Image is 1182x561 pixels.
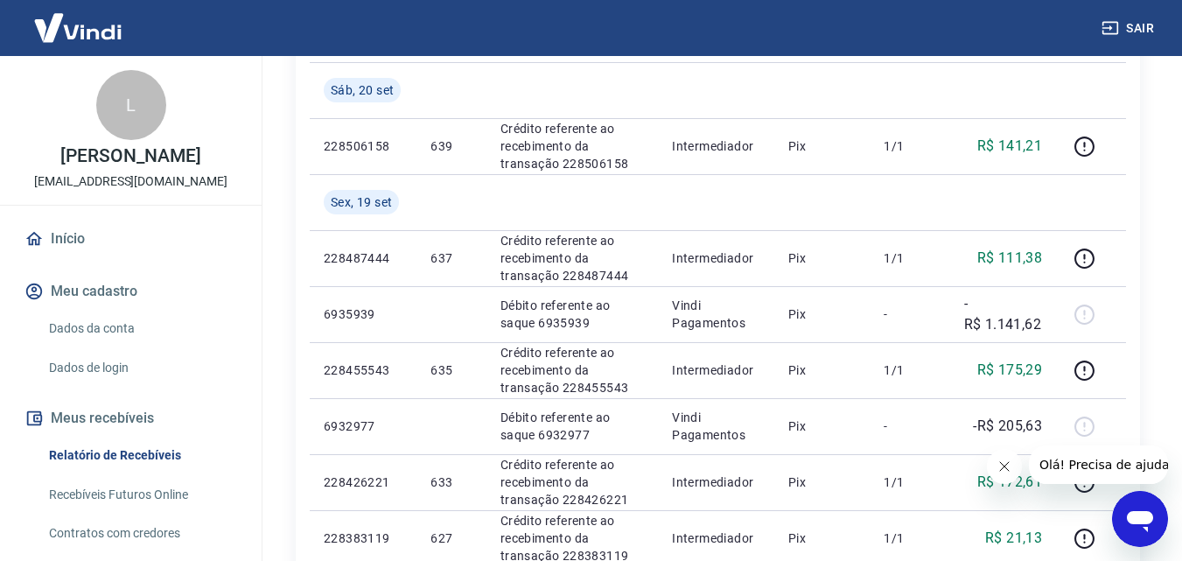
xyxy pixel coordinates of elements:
p: Pix [788,361,857,379]
p: 635 [430,361,472,379]
p: Crédito referente ao recebimento da transação 228426221 [500,456,644,508]
p: R$ 21,13 [985,528,1042,549]
button: Meu cadastro [21,272,241,311]
p: Pix [788,249,857,267]
iframe: Fechar mensagem [987,449,1022,484]
button: Meus recebíveis [21,399,241,438]
a: Relatório de Recebíveis [42,438,241,473]
p: Intermediador [672,473,760,491]
a: Início [21,220,241,258]
p: [PERSON_NAME] [60,147,200,165]
p: 633 [430,473,472,491]
p: 228455543 [324,361,402,379]
p: R$ 172,61 [977,472,1043,493]
p: Pix [788,473,857,491]
p: 228426221 [324,473,402,491]
p: 1/1 [884,249,935,267]
p: -R$ 205,63 [973,416,1042,437]
p: -R$ 1.141,62 [964,293,1043,335]
a: Recebíveis Futuros Online [42,477,241,513]
p: 228383119 [324,529,402,547]
p: Crédito referente ao recebimento da transação 228487444 [500,232,644,284]
a: Dados da conta [42,311,241,347]
p: Crédito referente ao recebimento da transação 228506158 [500,120,644,172]
img: Vindi [21,1,135,54]
iframe: Mensagem da empresa [1029,445,1168,484]
p: R$ 175,29 [977,360,1043,381]
p: Vindi Pagamentos [672,409,760,444]
p: Intermediador [672,249,760,267]
p: Intermediador [672,361,760,379]
p: - [884,305,935,323]
p: 6932977 [324,417,402,435]
p: 637 [430,249,472,267]
p: 1/1 [884,529,935,547]
p: Pix [788,305,857,323]
iframe: Botão para abrir a janela de mensagens [1112,491,1168,547]
div: L [96,70,166,140]
p: 1/1 [884,473,935,491]
p: 6935939 [324,305,402,323]
p: Débito referente ao saque 6932977 [500,409,644,444]
p: Intermediador [672,137,760,155]
p: Pix [788,417,857,435]
p: 228506158 [324,137,402,155]
p: Débito referente ao saque 6935939 [500,297,644,332]
p: R$ 111,38 [977,248,1043,269]
p: R$ 141,21 [977,136,1043,157]
a: Dados de login [42,350,241,386]
p: 627 [430,529,472,547]
p: 228487444 [324,249,402,267]
p: - [884,417,935,435]
p: 1/1 [884,137,935,155]
p: Crédito referente ao recebimento da transação 228455543 [500,344,644,396]
p: 1/1 [884,361,935,379]
a: Contratos com credores [42,515,241,551]
p: Intermediador [672,529,760,547]
p: 639 [430,137,472,155]
span: Sáb, 20 set [331,81,394,99]
p: Pix [788,137,857,155]
span: Olá! Precisa de ajuda? [10,12,147,26]
span: Sex, 19 set [331,193,392,211]
p: [EMAIL_ADDRESS][DOMAIN_NAME] [34,172,227,191]
p: Pix [788,529,857,547]
p: Vindi Pagamentos [672,297,760,332]
button: Sair [1098,12,1161,45]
